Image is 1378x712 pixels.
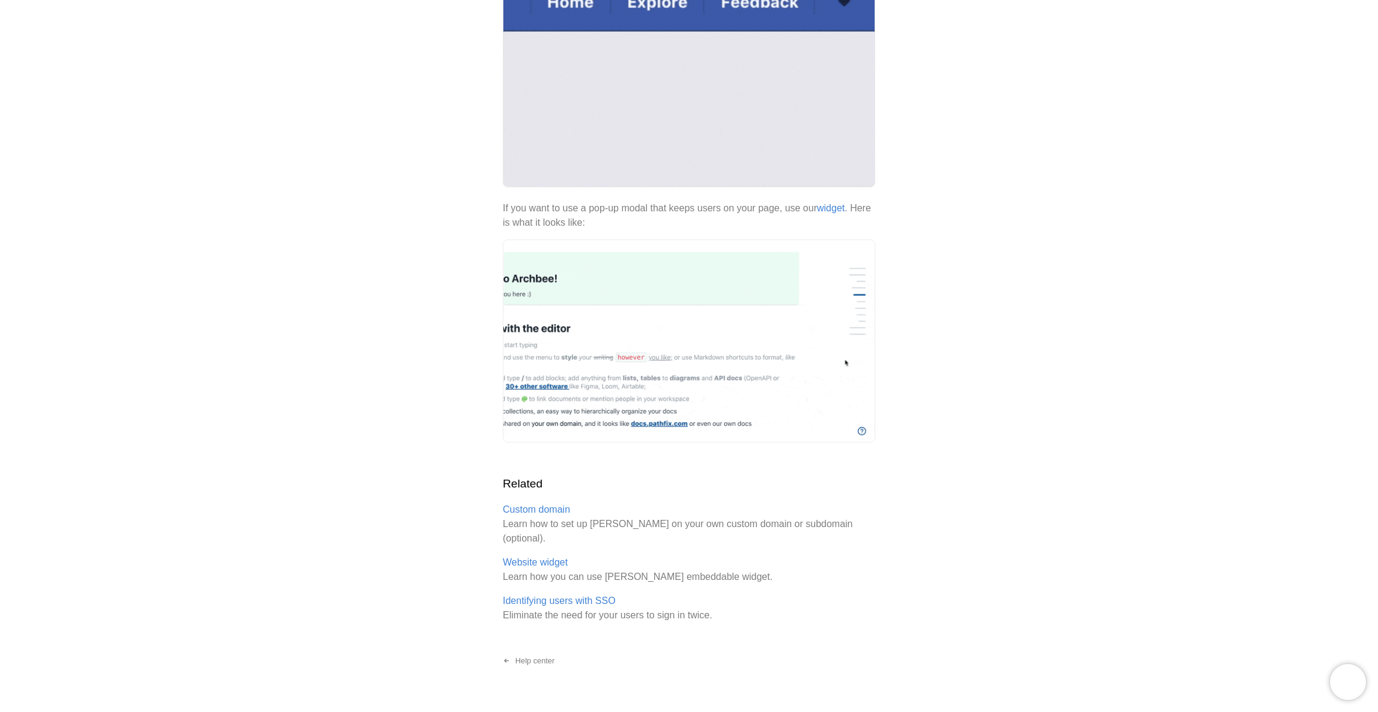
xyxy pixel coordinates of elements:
p: Eliminate the need for your users to sign in twice. [503,594,875,623]
iframe: Chatra live chat [1330,664,1366,700]
img: Modal examples [503,240,875,442]
p: Learn how to set up [PERSON_NAME] on your own custom domain or subdomain (optional). [503,502,875,546]
a: Website widget [503,557,568,567]
a: widget [817,203,845,213]
p: If you want to use a pop-up modal that keeps users on your page, use our . Here is what it looks ... [503,201,875,230]
h2: Related [503,475,875,493]
a: Custom domain [503,504,570,514]
a: Help center [493,651,564,671]
p: Learn how you can use [PERSON_NAME] embeddable widget. [503,555,875,584]
a: Identifying users with SSO [503,596,616,606]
